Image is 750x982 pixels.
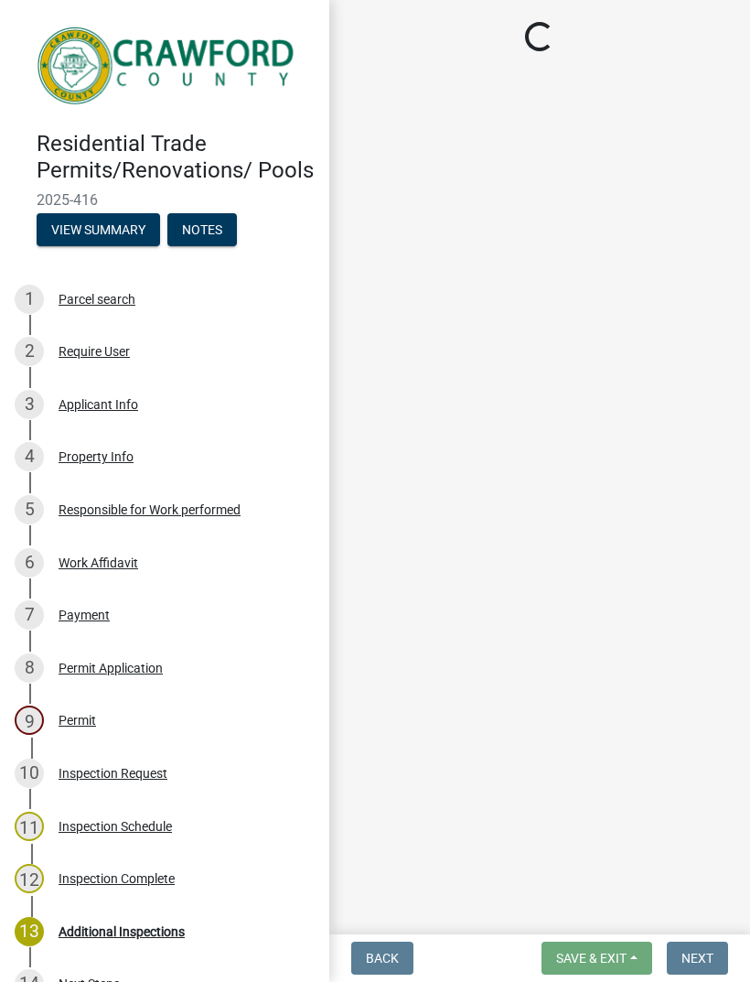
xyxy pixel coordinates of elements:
div: 7 [15,600,44,630]
div: 5 [15,495,44,524]
wm-modal-confirm: Notes [167,223,237,238]
div: 13 [15,917,44,946]
div: Permit Application [59,662,163,674]
div: Inspection Complete [59,872,175,885]
div: 2 [15,337,44,366]
button: Notes [167,213,237,246]
div: Permit [59,714,96,727]
div: Inspection Schedule [59,820,172,833]
div: Applicant Info [59,398,138,411]
div: 11 [15,812,44,841]
div: 8 [15,653,44,683]
img: Crawford County, Georgia [37,19,300,112]
div: Responsible for Work performed [59,503,241,516]
button: View Summary [37,213,160,246]
h4: Residential Trade Permits/Renovations/ Pools [37,131,315,184]
div: 6 [15,548,44,577]
div: 3 [15,390,44,419]
div: Require User [59,345,130,358]
wm-modal-confirm: Summary [37,223,160,238]
div: Work Affidavit [59,556,138,569]
div: Parcel search [59,293,135,306]
div: Payment [59,609,110,621]
div: 12 [15,864,44,893]
div: 10 [15,759,44,788]
span: Back [366,951,399,966]
span: Next [681,951,713,966]
button: Back [351,942,413,975]
div: 4 [15,442,44,471]
div: 1 [15,285,44,314]
div: 9 [15,706,44,735]
div: Property Info [59,450,134,463]
div: Additional Inspections [59,925,185,938]
div: Inspection Request [59,767,167,780]
span: Save & Exit [556,951,627,966]
button: Save & Exit [541,942,652,975]
button: Next [667,942,728,975]
span: 2025-416 [37,191,293,209]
